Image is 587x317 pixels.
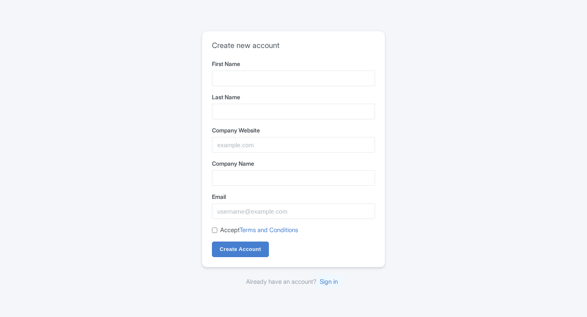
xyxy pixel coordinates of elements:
[212,137,375,153] input: example.com
[212,41,375,50] h2: Create new account
[212,203,375,219] input: username@example.com
[212,93,375,101] label: Last Name
[212,59,375,68] label: First Name
[202,277,385,287] div: Already have an account?
[316,274,341,289] a: Sign in
[212,159,375,168] label: Company Name
[212,192,375,201] label: Email
[239,226,298,234] a: Terms and Conditions
[212,242,269,257] input: Create Account
[220,226,298,235] label: Accept
[212,126,375,135] label: Company Website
